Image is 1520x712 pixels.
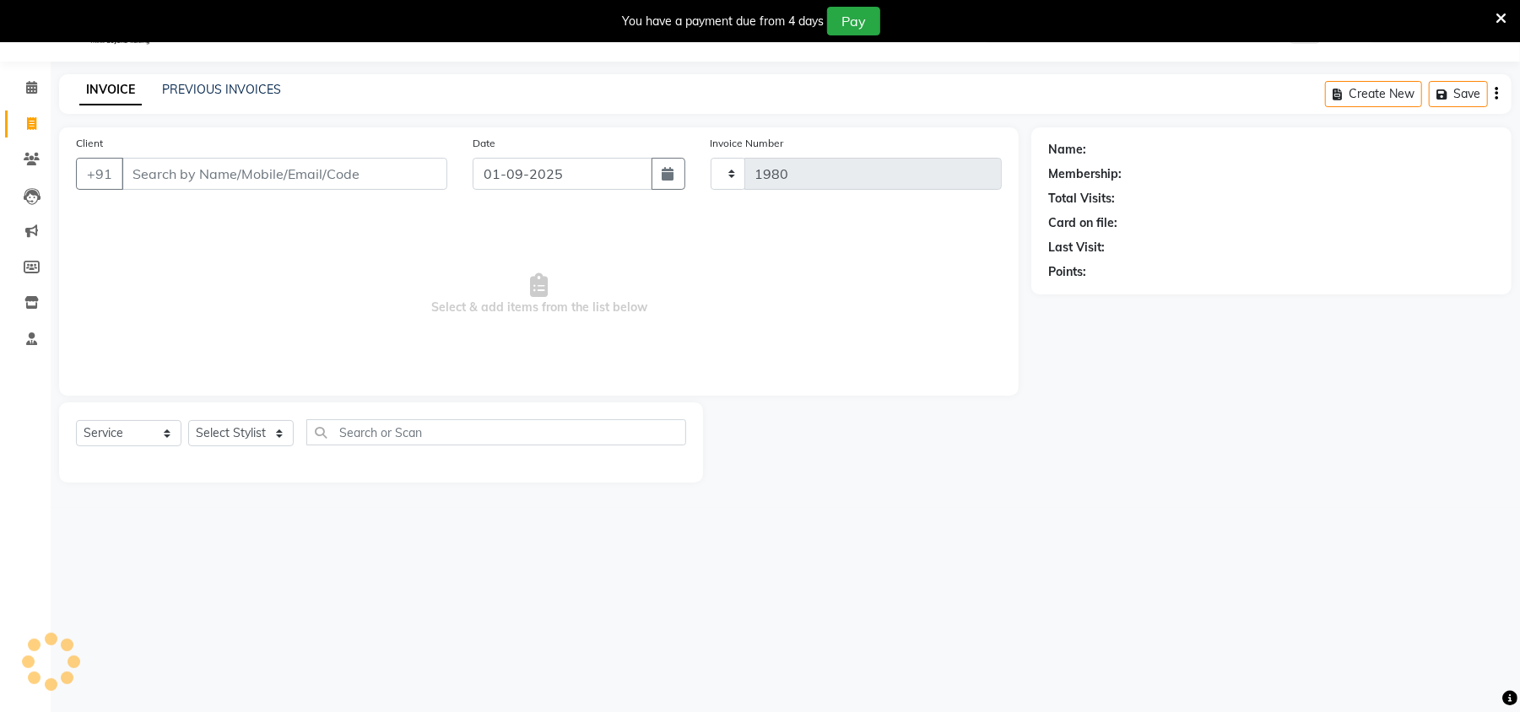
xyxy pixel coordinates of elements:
[76,210,1002,379] span: Select & add items from the list below
[827,7,880,35] button: Pay
[622,13,824,30] div: You have a payment due from 4 days
[1429,81,1488,107] button: Save
[1048,263,1086,281] div: Points:
[162,82,281,97] a: PREVIOUS INVOICES
[76,158,123,190] button: +91
[473,136,495,151] label: Date
[1048,165,1122,183] div: Membership:
[1048,190,1115,208] div: Total Visits:
[306,419,686,445] input: Search or Scan
[711,136,784,151] label: Invoice Number
[122,158,447,190] input: Search by Name/Mobile/Email/Code
[1048,239,1105,256] div: Last Visit:
[1048,214,1117,232] div: Card on file:
[1325,81,1422,107] button: Create New
[79,75,142,105] a: INVOICE
[1048,141,1086,159] div: Name:
[76,136,103,151] label: Client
